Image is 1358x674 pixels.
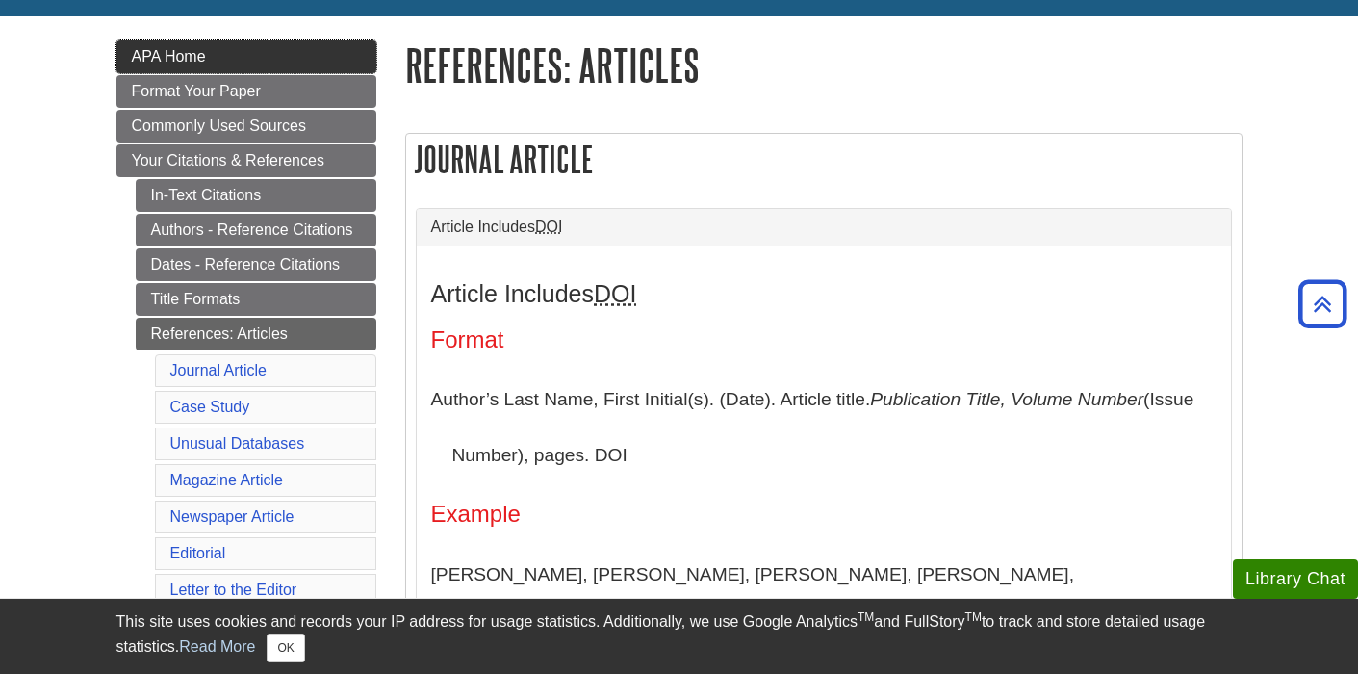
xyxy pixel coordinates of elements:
[431,219,1217,236] a: Article IncludesDOI
[116,75,376,108] a: Format Your Paper
[170,362,268,378] a: Journal Article
[170,399,250,415] a: Case Study
[136,179,376,212] a: In-Text Citations
[405,40,1243,90] h1: References: Articles
[431,502,1217,527] h4: Example
[136,318,376,350] a: References: Articles
[116,40,376,73] a: APA Home
[267,634,304,662] button: Close
[1233,559,1358,599] button: Library Chat
[132,48,206,65] span: APA Home
[965,610,982,624] sup: TM
[136,248,376,281] a: Dates - Reference Citations
[136,214,376,246] a: Authors - Reference Citations
[170,472,283,488] a: Magazine Article
[132,83,261,99] span: Format Your Paper
[170,435,305,452] a: Unusual Databases
[431,280,1217,308] h3: Article Includes
[594,280,636,307] abbr: Digital Object Identifier. This is the string of numbers associated with a particular article. No...
[116,610,1243,662] div: This site uses cookies and records your IP address for usage statistics. Additionally, we use Goo...
[870,389,1143,409] i: Publication Title, Volume Number
[535,219,562,235] abbr: Digital Object Identifier. This is the string of numbers associated with a particular article. No...
[116,144,376,177] a: Your Citations & References
[1292,291,1353,317] a: Back to Top
[136,283,376,316] a: Title Formats
[132,117,306,134] span: Commonly Used Sources
[170,508,295,525] a: Newspaper Article
[170,582,297,598] a: Letter to the Editor
[858,610,874,624] sup: TM
[179,638,255,655] a: Read More
[132,152,324,168] span: Your Citations & References
[431,327,1217,352] h4: Format
[406,134,1242,185] h2: Journal Article
[170,545,226,561] a: Editorial
[116,110,376,143] a: Commonly Used Sources
[431,372,1217,482] p: Author’s Last Name, First Initial(s). (Date). Article title. (Issue Number), pages. DOI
